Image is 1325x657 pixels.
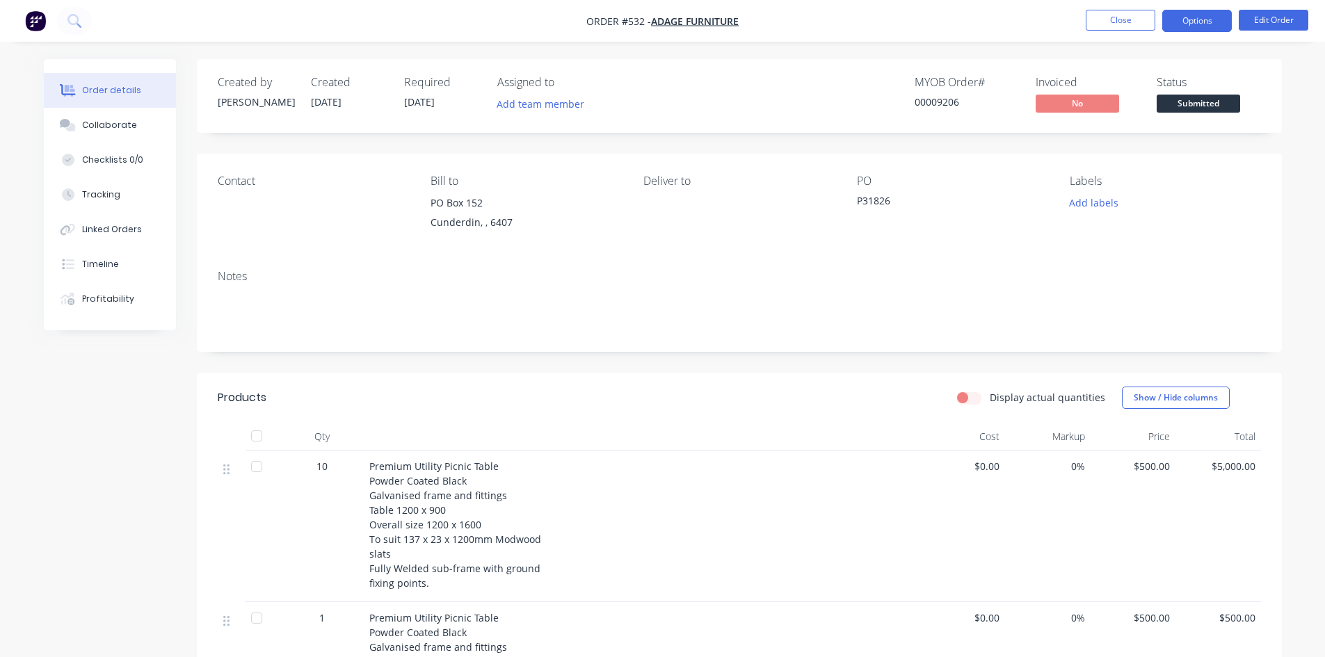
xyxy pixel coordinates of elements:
[1162,10,1232,32] button: Options
[404,76,481,89] div: Required
[1157,95,1240,112] span: Submitted
[82,223,142,236] div: Linked Orders
[497,76,636,89] div: Assigned to
[431,193,621,238] div: PO Box 152Cunderdin, , 6407
[1122,387,1230,409] button: Show / Hide columns
[431,213,621,232] div: Cunderdin, , 6407
[1091,423,1176,451] div: Price
[82,258,119,270] div: Timeline
[311,95,342,108] span: [DATE]
[82,84,141,97] div: Order details
[990,390,1105,405] label: Display actual quantities
[1086,10,1155,31] button: Close
[497,95,592,113] button: Add team member
[82,119,137,131] div: Collaborate
[311,76,387,89] div: Created
[1181,610,1255,625] span: $500.00
[44,108,176,143] button: Collaborate
[1157,76,1261,89] div: Status
[431,193,621,213] div: PO Box 152
[404,95,435,108] span: [DATE]
[1096,459,1171,473] span: $500.00
[1181,459,1255,473] span: $5,000.00
[586,15,651,28] span: Order #532 -
[1175,423,1261,451] div: Total
[1036,95,1119,112] span: No
[44,282,176,316] button: Profitability
[316,459,328,473] span: 10
[82,293,134,305] div: Profitability
[1005,423,1091,451] div: Markup
[82,188,120,201] div: Tracking
[857,175,1047,188] div: PO
[218,175,408,188] div: Contact
[44,73,176,108] button: Order details
[651,15,739,28] a: Adage Furniture
[44,247,176,282] button: Timeline
[1011,610,1085,625] span: 0%
[643,175,834,188] div: Deliver to
[926,459,1000,473] span: $0.00
[1239,10,1308,31] button: Edit Order
[1157,95,1240,115] button: Submitted
[920,423,1006,451] div: Cost
[218,95,294,109] div: [PERSON_NAME]
[431,175,621,188] div: Bill to
[44,177,176,212] button: Tracking
[218,76,294,89] div: Created by
[369,460,541,590] span: Premium Utility Picnic Table Powder Coated Black Galvanised frame and fittings Table 1200 x 900 O...
[915,95,1019,109] div: 00009206
[1096,610,1171,625] span: $500.00
[857,193,1031,213] div: P31826
[25,10,46,31] img: Factory
[44,143,176,177] button: Checklists 0/0
[1036,76,1140,89] div: Invoiced
[1011,459,1085,473] span: 0%
[1062,193,1126,212] button: Add labels
[218,389,266,406] div: Products
[280,423,364,451] div: Qty
[915,76,1019,89] div: MYOB Order #
[44,212,176,247] button: Linked Orders
[218,270,1261,283] div: Notes
[1070,175,1260,188] div: Labels
[926,610,1000,625] span: $0.00
[319,610,325,625] span: 1
[489,95,591,113] button: Add team member
[82,154,143,166] div: Checklists 0/0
